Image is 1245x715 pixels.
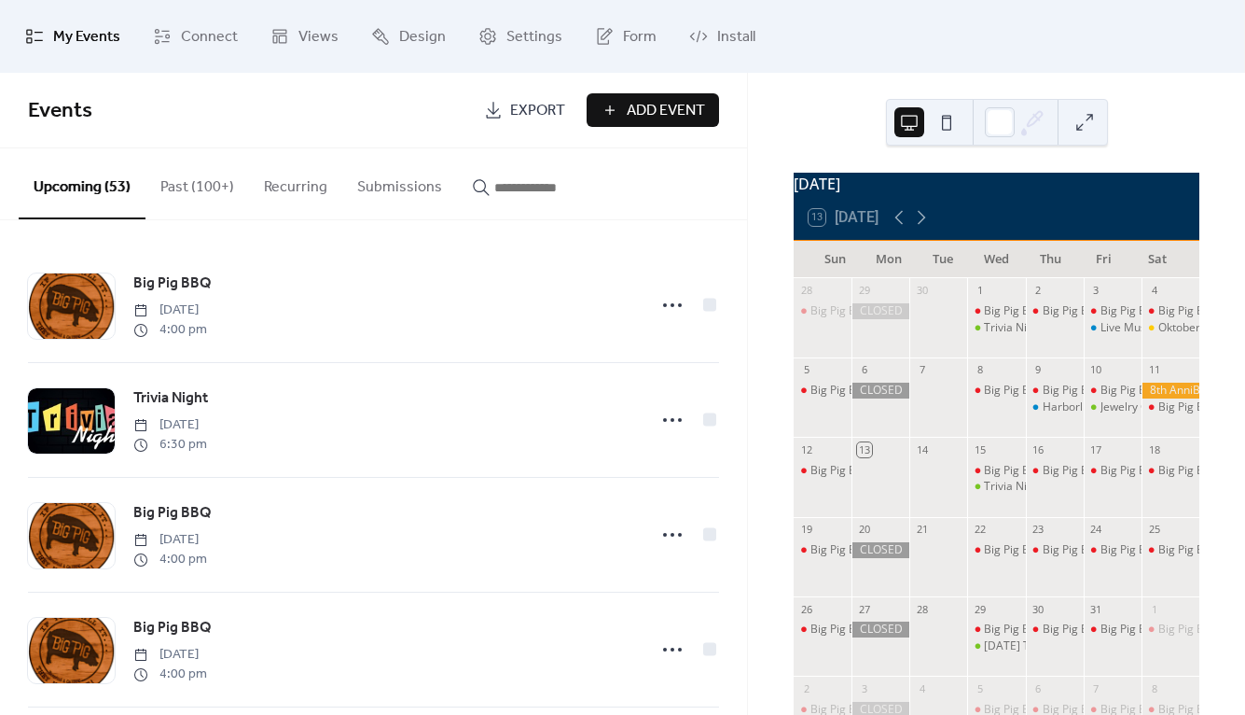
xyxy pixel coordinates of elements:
div: Big Pig BBQ [1084,622,1141,638]
div: Big Pig BBQ [1158,463,1220,479]
div: Big Pig BBQ [1084,542,1141,558]
div: [DATE] Trivia Night [984,638,1083,654]
div: Big Pig BBQ [1158,303,1220,319]
div: Big Pig BBQ [1141,622,1199,638]
a: My Events [11,7,134,65]
div: Big Pig BBQ [984,383,1045,399]
div: Big Pig BBQ [1100,622,1162,638]
div: 21 [915,523,929,537]
div: 6 [1031,681,1045,695]
div: CLOSED [851,542,909,558]
div: 12 [799,442,813,456]
div: 26 [799,602,813,616]
div: Big Pig BBQ [1100,542,1162,558]
div: Mon [863,241,917,278]
div: Big Pig BBQ [967,622,1025,638]
div: Jewelry Charm Bar Pop-Up [1084,400,1141,415]
div: Live Music: True North Rock [1084,320,1141,336]
div: Thu [1023,241,1077,278]
a: Views [256,7,353,65]
div: Big Pig BBQ [1158,400,1220,415]
div: 11 [1147,363,1161,377]
div: 19 [799,523,813,537]
span: Install [717,22,755,52]
div: Big Pig BBQ [967,542,1025,558]
span: My Events [53,22,120,52]
div: Trivia Night [967,320,1025,336]
div: Big Pig BBQ [1026,383,1084,399]
span: 6:30 pm [133,435,207,455]
div: Jewelry Charm Bar Pop-Up [1100,400,1238,415]
div: Big Pig BBQ [1100,383,1162,399]
span: Form [623,22,657,52]
div: 7 [915,363,929,377]
div: 2 [1031,284,1045,298]
div: Big Pig BBQ [1141,463,1199,479]
button: Add Event [587,93,719,127]
span: Big Pig BBQ [133,617,212,639]
div: Big Pig BBQ [1100,463,1162,479]
a: Big Pig BBQ [133,272,212,296]
span: 4:00 pm [133,550,207,569]
div: Big Pig BBQ [1158,622,1220,638]
div: 9 [1031,363,1045,377]
div: 5 [799,363,813,377]
span: Big Pig BBQ [133,273,212,295]
div: 29 [857,284,871,298]
div: Big Pig BBQ [810,463,872,479]
span: Events [28,91,92,132]
div: Big Pig BBQ [794,463,851,479]
div: Big Pig BBQ [810,303,872,319]
div: CLOSED [851,383,909,399]
div: Big Pig BBQ [1141,542,1199,558]
button: Recurring [249,148,342,217]
div: Big Pig BBQ [1158,542,1220,558]
div: Fri [1077,241,1131,278]
div: 30 [1031,602,1045,616]
a: Big Pig BBQ [133,501,212,526]
div: Big Pig BBQ [1084,383,1141,399]
span: Big Pig BBQ [133,502,212,525]
a: Connect [139,7,252,65]
div: Big Pig BBQ [1043,542,1104,558]
span: Add Event [627,100,705,122]
div: 18 [1147,442,1161,456]
div: Big Pig BBQ [1141,400,1199,415]
div: 20 [857,523,871,537]
div: Big Pig BBQ [1026,303,1084,319]
span: Export [510,100,565,122]
div: Harborlight Homes Annual Fundraiser [1043,400,1240,415]
div: Trivia Night [967,479,1025,495]
div: 3 [857,681,871,695]
div: Big Pig BBQ [810,542,872,558]
div: 4 [915,681,929,695]
div: Trivia Night [984,479,1044,495]
a: Big Pig BBQ [133,616,212,640]
div: Big Pig BBQ [794,383,851,399]
div: Big Pig BBQ [967,463,1025,479]
div: 16 [1031,442,1045,456]
div: Big Pig BBQ [967,383,1025,399]
span: [DATE] [133,645,207,665]
span: Design [399,22,446,52]
div: 10 [1089,363,1103,377]
div: 29 [973,602,987,616]
span: Connect [181,22,238,52]
span: [DATE] [133,530,207,550]
div: Big Pig BBQ [967,303,1025,319]
div: CLOSED [851,622,909,638]
div: 1 [1147,602,1161,616]
a: Trivia Night [133,386,208,411]
div: 30 [915,284,929,298]
div: 15 [973,442,987,456]
div: 3 [1089,284,1103,298]
div: 8 [973,363,987,377]
a: Design [357,7,460,65]
div: 4 [1147,284,1161,298]
a: Settings [464,7,576,65]
div: CLOSED [851,303,909,319]
div: 22 [973,523,987,537]
div: 5 [973,681,987,695]
button: Submissions [342,148,457,217]
div: 27 [857,602,871,616]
